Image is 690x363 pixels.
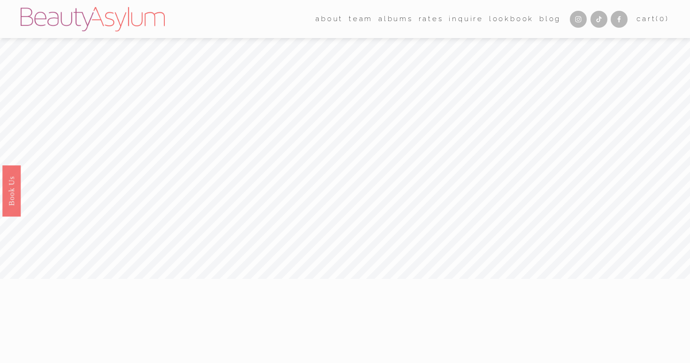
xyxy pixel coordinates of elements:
[611,11,628,28] a: Facebook
[590,11,607,28] a: TikTok
[315,12,343,26] a: folder dropdown
[378,12,413,26] a: albums
[659,15,666,23] span: 0
[315,13,343,25] span: about
[570,11,587,28] a: Instagram
[2,165,21,216] a: Book Us
[449,12,483,26] a: Inquire
[489,12,534,26] a: Lookbook
[539,12,561,26] a: Blog
[636,13,669,25] a: 0 items in cart
[419,12,444,26] a: Rates
[21,7,165,31] img: Beauty Asylum | Bridal Hair &amp; Makeup Charlotte &amp; Atlanta
[656,15,669,23] span: ( )
[349,13,373,25] span: team
[349,12,373,26] a: folder dropdown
